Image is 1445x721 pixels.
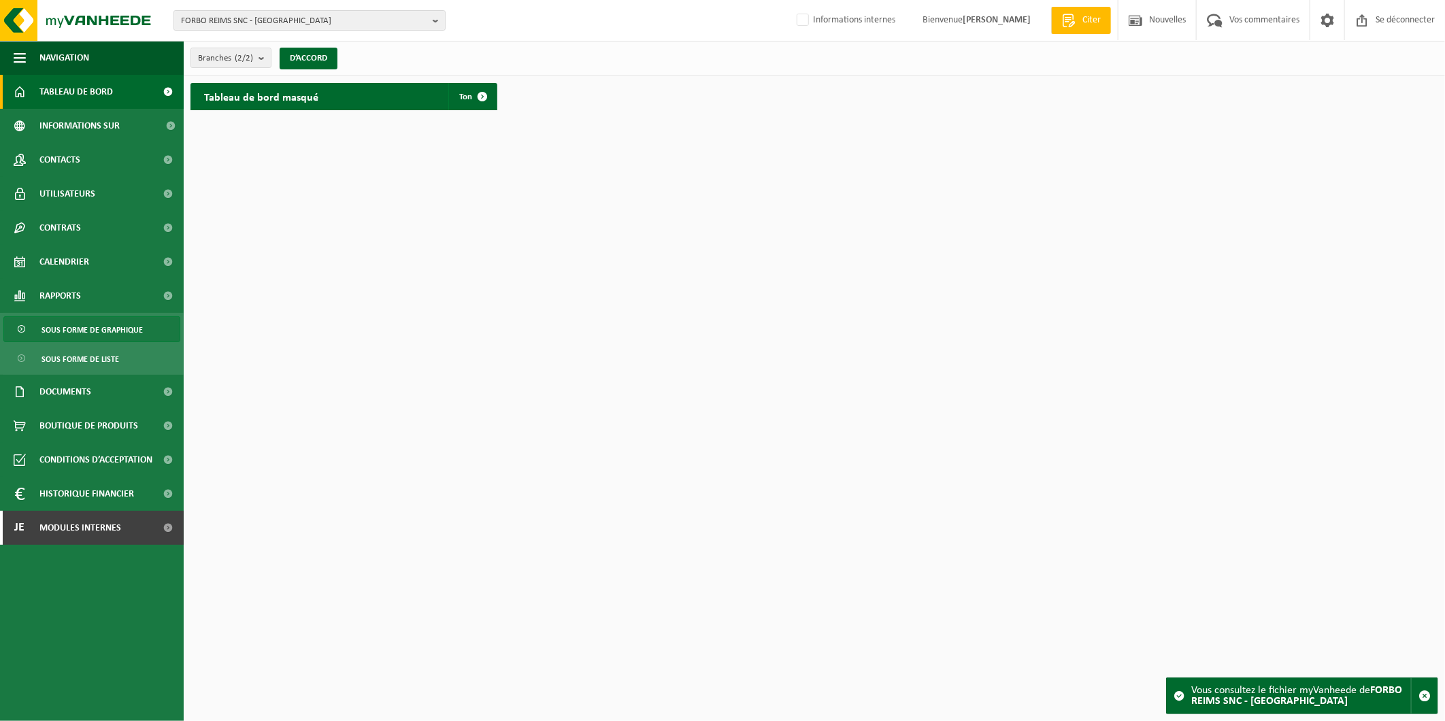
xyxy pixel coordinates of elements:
[963,15,1031,25] strong: [PERSON_NAME]
[923,15,1031,25] font: Bienvenue
[39,477,134,511] span: Historique financier
[3,346,180,371] a: Sous forme de liste
[39,143,80,177] span: Contacts
[235,54,253,63] count: (2/2)
[198,48,253,69] span: Branches
[1191,678,1411,714] div: Vous consultez le fichier myVanheede de
[41,317,143,343] span: Sous forme de graphique
[14,511,26,545] span: Je
[39,245,89,279] span: Calendrier
[39,109,157,143] span: Informations sur l’entreprise
[39,211,81,245] span: Contrats
[3,316,180,342] a: Sous forme de graphique
[448,83,496,110] a: Ton
[41,346,119,372] span: Sous forme de liste
[39,409,138,443] span: Boutique de produits
[1079,14,1104,27] span: Citer
[39,41,89,75] span: Navigation
[1051,7,1111,34] a: Citer
[39,177,95,211] span: Utilisateurs
[280,48,337,69] button: D’ACCORD
[794,10,895,31] label: Informations internes
[39,375,91,409] span: Documents
[1191,685,1402,707] strong: FORBO REIMS SNC - [GEOGRAPHIC_DATA]
[190,83,332,110] h2: Tableau de bord masqué
[181,11,427,31] span: FORBO REIMS SNC - [GEOGRAPHIC_DATA]
[39,279,81,313] span: Rapports
[459,93,472,101] span: Ton
[39,443,152,477] span: Conditions d’acceptation
[39,75,113,109] span: Tableau de bord
[39,511,121,545] span: Modules internes
[173,10,446,31] button: FORBO REIMS SNC - [GEOGRAPHIC_DATA]
[190,48,271,68] button: Branches(2/2)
